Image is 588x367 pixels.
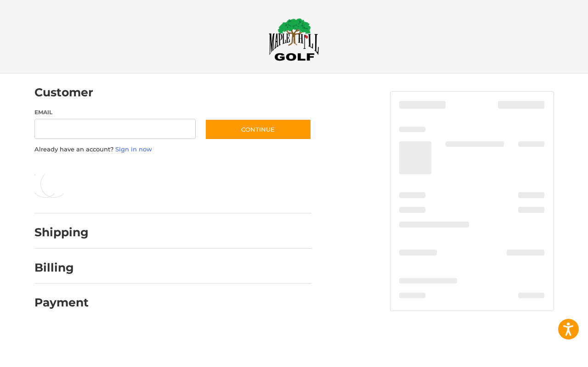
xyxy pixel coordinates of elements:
p: Already have an account? [34,145,311,154]
h2: Customer [34,85,93,100]
h2: Shipping [34,225,89,239]
h2: Payment [34,295,89,310]
button: Continue [205,119,311,140]
label: Email [34,108,196,117]
a: Sign in now [115,145,152,153]
img: Maple Hill Golf [269,18,319,61]
h2: Billing [34,261,88,275]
